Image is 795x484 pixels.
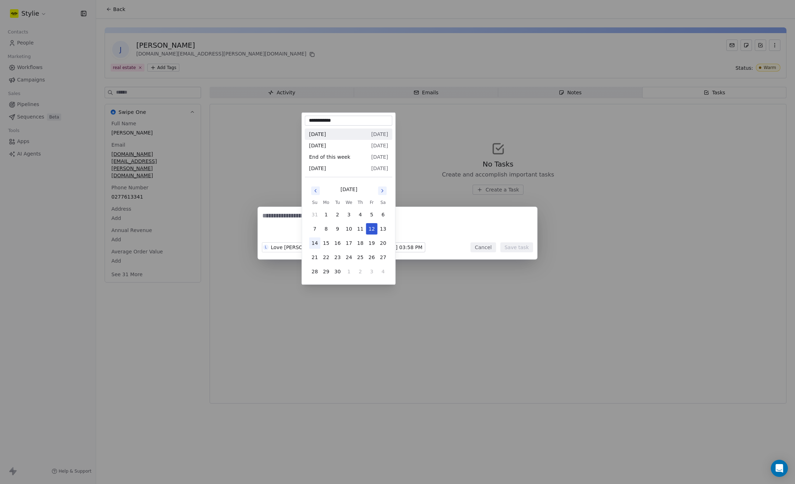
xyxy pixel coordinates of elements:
span: [DATE] [371,142,388,149]
button: 26 [366,252,378,263]
button: 10 [343,223,355,235]
th: Tuesday [332,199,343,206]
button: 2 [332,209,343,220]
button: 22 [321,252,332,263]
th: Thursday [355,199,366,206]
span: [DATE] [309,165,326,172]
button: 12 [366,223,378,235]
span: [DATE] [309,142,326,149]
button: 3 [366,266,378,277]
th: Saturday [378,199,389,206]
button: 1 [343,266,355,277]
button: 6 [378,209,389,220]
button: 8 [321,223,332,235]
th: Sunday [309,199,321,206]
button: 18 [355,237,366,249]
span: [DATE] [371,131,388,138]
span: [DATE] [309,131,326,138]
button: 19 [366,237,378,249]
button: 21 [309,252,321,263]
th: Friday [366,199,378,206]
button: 24 [343,252,355,263]
button: 9 [332,223,343,235]
button: 20 [378,237,389,249]
button: Go to next month [378,186,388,196]
button: 28 [309,266,321,277]
th: Monday [321,199,332,206]
button: 1 [321,209,332,220]
span: [DATE] [371,153,388,161]
button: 7 [309,223,321,235]
button: 3 [343,209,355,220]
button: 29 [321,266,332,277]
button: 27 [378,252,389,263]
button: 16 [332,237,343,249]
span: End of this week [309,153,351,161]
button: 23 [332,252,343,263]
button: 2 [355,266,366,277]
button: 11 [355,223,366,235]
button: 31 [309,209,321,220]
button: 30 [332,266,343,277]
button: 13 [378,223,389,235]
button: Go to previous month [311,186,321,196]
button: 14 [309,237,321,249]
button: 5 [366,209,378,220]
button: 17 [343,237,355,249]
button: 4 [378,266,389,277]
span: [DATE] [371,165,388,172]
button: 25 [355,252,366,263]
th: Wednesday [343,199,355,206]
button: 4 [355,209,366,220]
div: [DATE] [341,186,357,193]
button: 15 [321,237,332,249]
